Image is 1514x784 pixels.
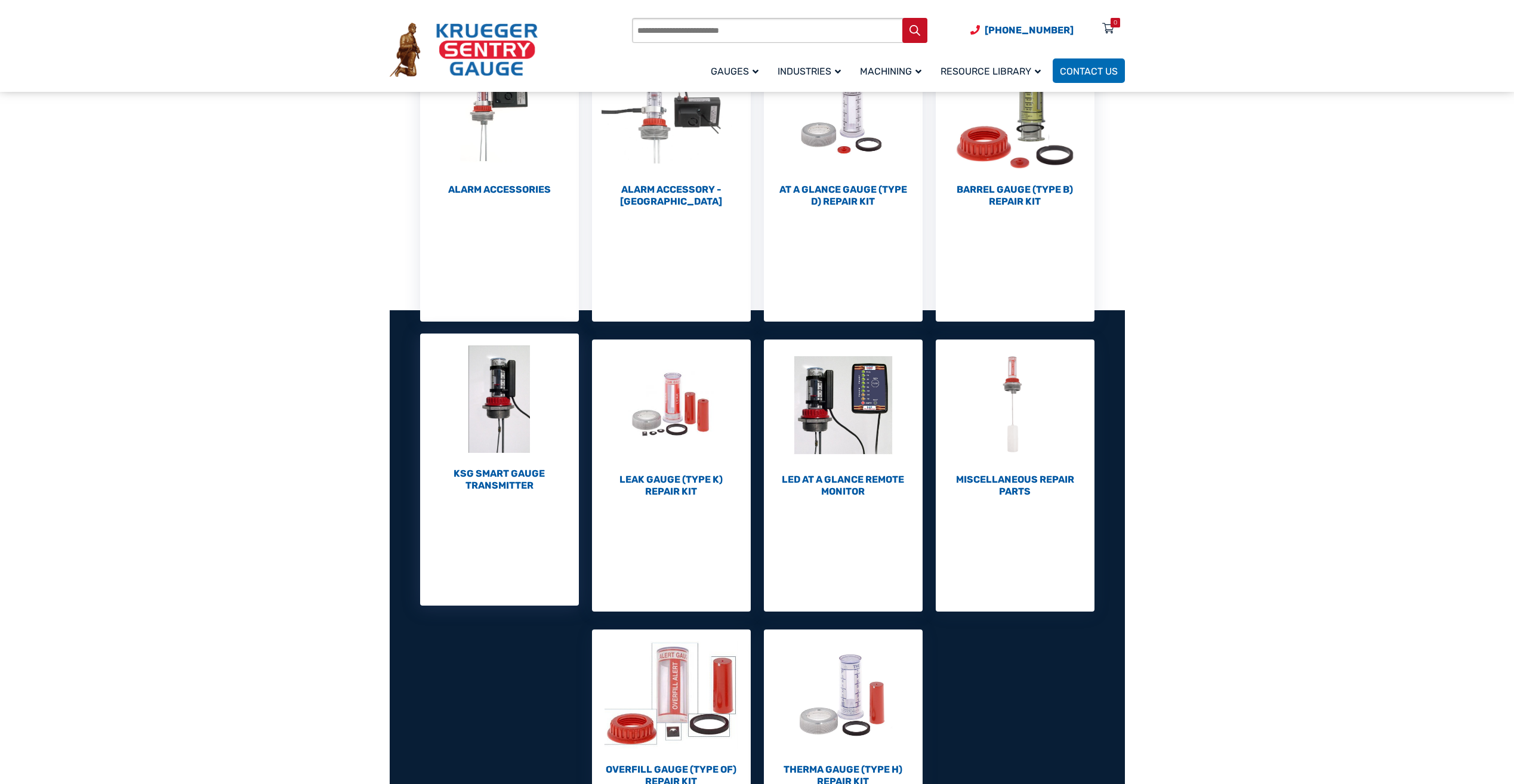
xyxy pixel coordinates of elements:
img: At a Glance Gauge (Type D) Repair Kit [764,50,923,181]
span: Machining [860,66,921,77]
img: Leak Gauge (Type K) Repair Kit [592,339,751,471]
h2: Barrel Gauge (Type B) Repair Kit [936,184,1094,208]
h2: At a Glance Gauge (Type D) Repair Kit [764,184,923,208]
a: Visit product category KSG Smart Gauge Transmitter [420,334,579,492]
span: [PHONE_NUMBER] [985,24,1074,36]
span: Resource Library [941,66,1041,77]
a: Contact Us [1053,58,1125,83]
h2: Alarm Accessories [420,184,579,196]
img: Krueger Sentry Gauge [390,23,538,78]
a: Visit product category Miscellaneous Repair Parts [936,339,1094,498]
h2: Leak Gauge (Type K) Repair Kit [592,474,751,498]
h2: Alarm Accessory - [GEOGRAPHIC_DATA] [592,184,751,208]
a: Visit product category LED At A Glance Remote Monitor [764,339,923,498]
a: Gauges [704,57,770,85]
img: LED At A Glance Remote Monitor [764,339,923,471]
a: Visit product category Alarm Accessories [420,50,579,196]
a: Resource Library [933,57,1053,85]
a: Visit product category At a Glance Gauge (Type D) Repair Kit [764,50,923,208]
a: Visit product category Barrel Gauge (Type B) Repair Kit [936,50,1094,208]
img: Miscellaneous Repair Parts [936,339,1094,471]
a: Visit product category Leak Gauge (Type K) Repair Kit [592,339,751,498]
a: Visit product category Alarm Accessory - DC [592,50,751,208]
img: Alarm Accessory - DC [592,50,751,181]
img: KSG Smart Gauge Transmitter [420,334,579,465]
a: Phone Number (920) 434-8860 [970,23,1074,38]
h2: LED At A Glance Remote Monitor [764,474,923,498]
img: Barrel Gauge (Type B) Repair Kit [936,50,1094,181]
span: Industries [778,66,841,77]
a: Machining [853,57,933,85]
img: Alarm Accessories [420,50,579,181]
a: Industries [770,57,853,85]
span: Contact Us [1060,66,1118,77]
h2: KSG Smart Gauge Transmitter [420,468,579,492]
img: Overfill Gauge (Type OF) Repair Kit [592,629,751,761]
h2: Miscellaneous Repair Parts [936,474,1094,498]
div: 0 [1114,18,1117,27]
span: Gauges [711,66,758,77]
img: Therma Gauge (Type H) Repair Kit [764,629,923,761]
